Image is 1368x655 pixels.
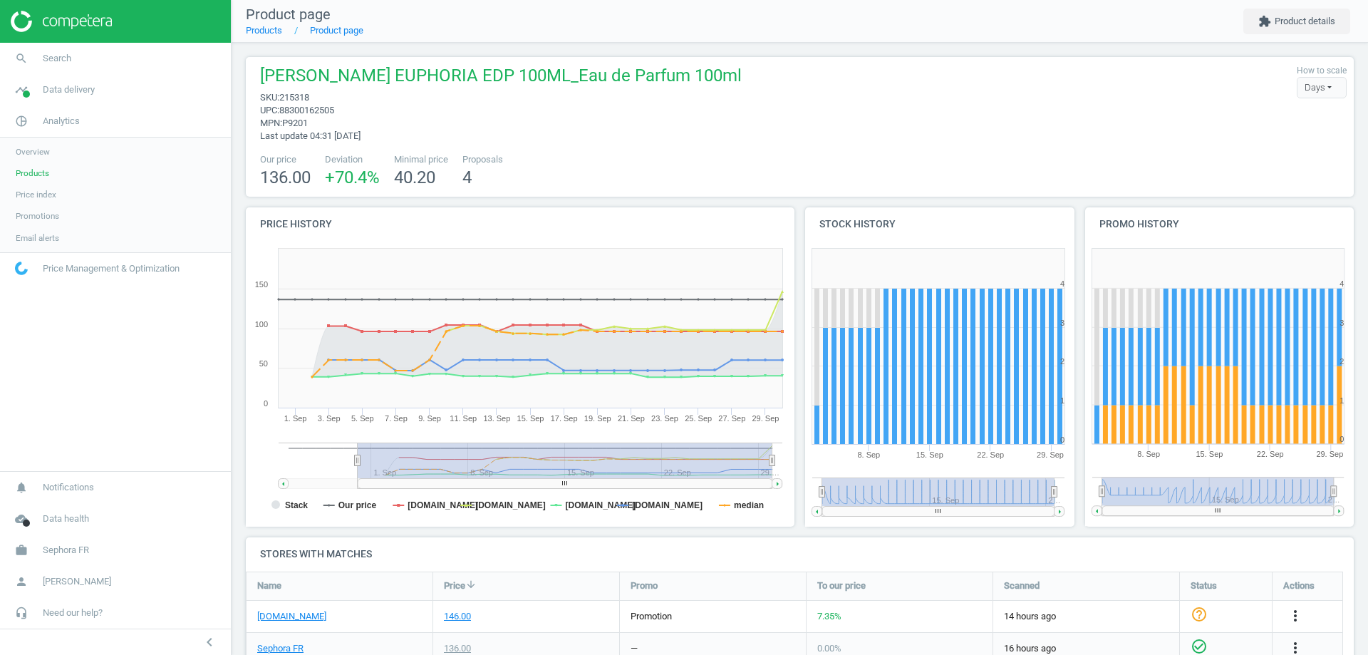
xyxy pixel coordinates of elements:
text: 100 [255,320,268,329]
text: 4 [1339,279,1344,288]
text: 0 [1060,435,1064,444]
span: Our price [260,153,311,166]
tspan: 19. Sep [584,414,611,423]
h4: Stores with matches [246,537,1354,571]
text: 3 [1339,319,1344,327]
text: 1 [1060,396,1064,405]
div: Days [1297,77,1347,98]
tspan: 29. Sep [752,414,779,423]
span: Analytics [43,115,80,128]
span: 215318 [279,92,309,103]
i: search [8,45,35,72]
h4: Stock history [805,207,1074,241]
button: chevron_left [192,633,227,651]
a: Products [246,25,282,36]
tspan: 8. Sep [1137,450,1160,459]
div: 146.00 [444,610,471,623]
span: Data health [43,512,89,525]
i: extension [1258,15,1271,28]
span: 7.35 % [817,611,841,622]
span: 4 [462,167,472,187]
tspan: 17. Sep [551,414,578,423]
button: extensionProduct details [1243,9,1350,34]
tspan: 25. Sep [685,414,712,423]
span: Products [16,167,49,179]
span: Product page [246,6,331,23]
tspan: 2… [1328,496,1340,505]
a: [DOMAIN_NAME] [257,610,326,623]
h4: Price history [246,207,794,241]
i: headset_mic [8,599,35,626]
tspan: 29.… [761,468,779,477]
span: Name [257,579,281,592]
text: 3 [1060,319,1064,327]
span: Actions [1283,579,1315,592]
span: Proposals [462,153,503,166]
tspan: [DOMAIN_NAME] [475,500,546,510]
span: Price Management & Optimization [43,262,180,275]
span: Search [43,52,71,65]
span: mpn : [260,118,282,128]
tspan: 22. Sep [1257,450,1284,459]
i: more_vert [1287,607,1304,624]
span: Minimal price [394,153,448,166]
span: 0.00 % [817,643,841,654]
text: 2 [1060,357,1064,366]
tspan: 8. Sep [857,450,880,459]
span: Status [1191,579,1217,592]
tspan: [DOMAIN_NAME] [408,500,478,510]
tspan: [DOMAIN_NAME] [632,500,703,510]
span: 40.20 [394,167,435,187]
tspan: median [734,500,764,510]
tspan: 29. Sep [1317,450,1344,459]
div: 136.00 [444,642,471,655]
i: work [8,537,35,564]
text: 150 [255,280,268,289]
span: Data delivery [43,83,95,96]
span: P9201 [282,118,308,128]
tspan: 3. Sep [318,414,341,423]
text: 0 [264,399,268,408]
text: 2 [1339,357,1344,366]
tspan: 9. Sep [418,414,441,423]
text: 4 [1060,279,1064,288]
span: Notifications [43,481,94,494]
tspan: 15. Sep [916,450,943,459]
span: Overview [16,146,50,158]
tspan: Our price [338,500,377,510]
span: 136.00 [260,167,311,187]
tspan: 11. Sep [450,414,477,423]
tspan: 15. Sep [1196,450,1223,459]
h4: Promo history [1085,207,1354,241]
tspan: 2… [1048,496,1060,505]
div: — [631,642,638,655]
a: Product page [310,25,363,36]
tspan: 23. Sep [651,414,678,423]
span: +70.4 % [325,167,380,187]
span: Sephora FR [43,544,89,557]
span: Price index [16,189,56,200]
tspan: 21. Sep [618,414,645,423]
tspan: [DOMAIN_NAME] [565,500,636,510]
text: 1 [1339,396,1344,405]
button: more_vert [1287,607,1304,626]
img: ajHJNr6hYgQAAAAASUVORK5CYII= [11,11,112,32]
span: Promo [631,579,658,592]
span: Need our help? [43,607,103,619]
i: help_outline [1191,606,1208,623]
i: person [8,568,35,595]
span: 88300162505 [279,105,334,115]
span: Price [444,579,465,592]
tspan: Stack [285,500,308,510]
tspan: 29. Sep [1037,450,1064,459]
img: wGWNvw8QSZomAAAAABJRU5ErkJggg== [15,262,28,275]
tspan: 1. Sep [284,414,307,423]
label: How to scale [1297,65,1347,77]
span: upc : [260,105,279,115]
text: 50 [259,359,268,368]
span: Promotions [16,210,59,222]
span: promotion [631,611,672,622]
i: arrow_downward [465,579,477,590]
a: Sephora FR [257,642,304,655]
tspan: 22. Sep [977,450,1004,459]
